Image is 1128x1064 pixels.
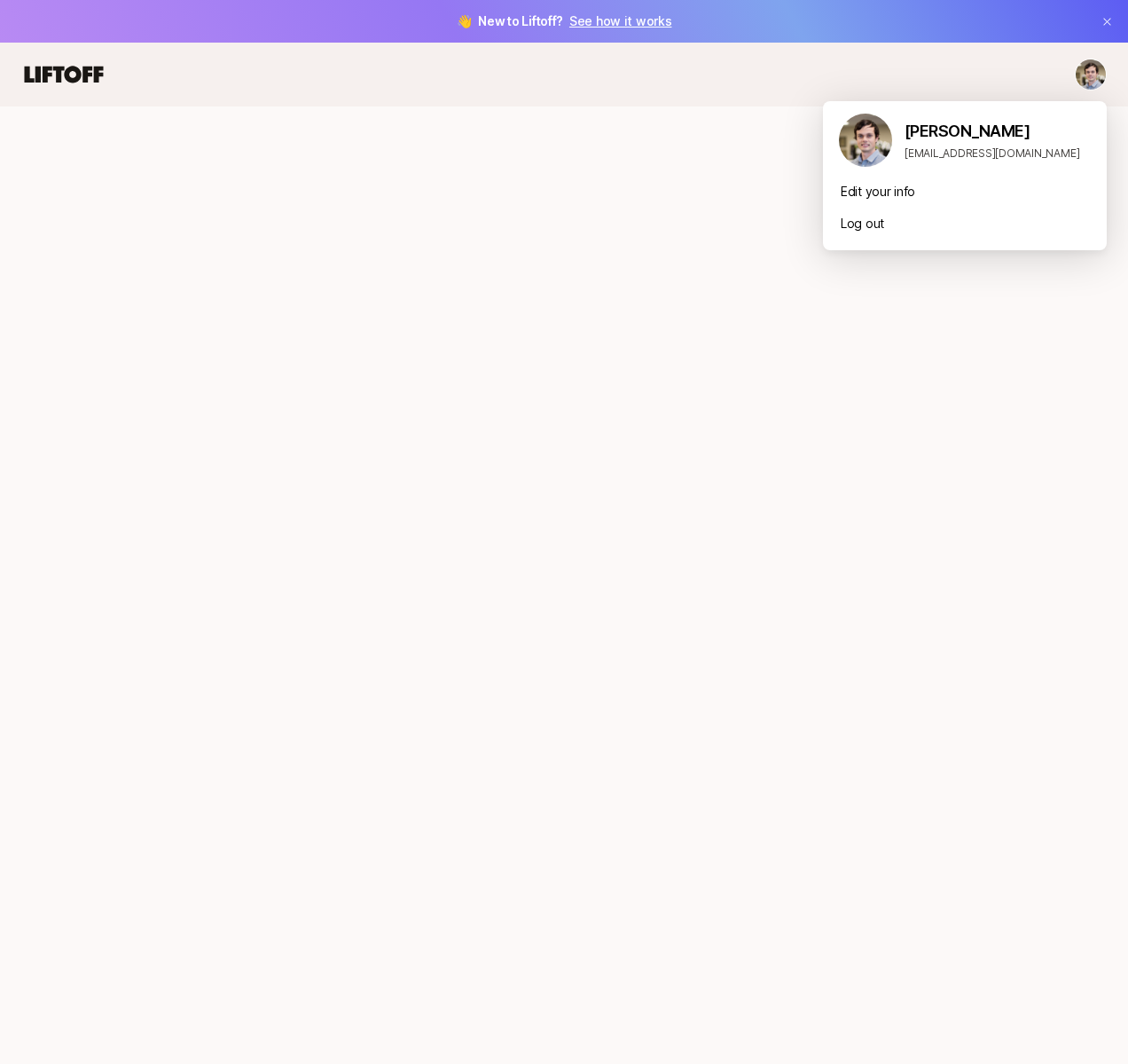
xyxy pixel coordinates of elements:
div: Edit your info [823,176,1107,208]
p: [PERSON_NAME] [905,119,1093,144]
img: Brett Anderson [1076,59,1106,90]
div: Log out [823,208,1107,240]
p: [EMAIL_ADDRESS][DOMAIN_NAME] [905,146,1093,162]
img: Brett Anderson [839,114,892,167]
